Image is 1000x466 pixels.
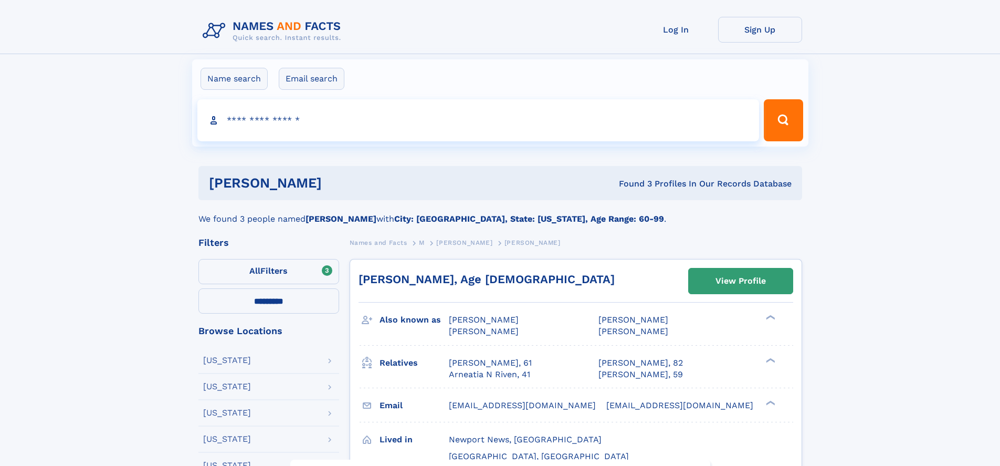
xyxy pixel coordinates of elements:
[449,326,519,336] span: [PERSON_NAME]
[449,400,596,410] span: [EMAIL_ADDRESS][DOMAIN_NAME]
[203,409,251,417] div: [US_STATE]
[198,200,802,225] div: We found 3 people named with .
[763,399,776,406] div: ❯
[764,99,803,141] button: Search Button
[504,239,561,246] span: [PERSON_NAME]
[436,239,492,246] span: [PERSON_NAME]
[419,239,425,246] span: M
[598,357,683,369] a: [PERSON_NAME], 82
[197,99,760,141] input: search input
[350,236,407,249] a: Names and Facts
[359,273,615,286] a: [PERSON_NAME], Age [DEMOGRAPHIC_DATA]
[470,178,792,190] div: Found 3 Profiles In Our Records Database
[201,68,268,90] label: Name search
[449,369,530,380] a: Arneatia N Riven, 41
[249,266,260,276] span: All
[203,356,251,365] div: [US_STATE]
[715,269,766,293] div: View Profile
[394,214,664,224] b: City: [GEOGRAPHIC_DATA], State: [US_STATE], Age Range: 60-99
[606,400,753,410] span: [EMAIL_ADDRESS][DOMAIN_NAME]
[419,236,425,249] a: M
[380,311,449,329] h3: Also known as
[198,326,339,336] div: Browse Locations
[449,315,519,325] span: [PERSON_NAME]
[449,451,629,461] span: [GEOGRAPHIC_DATA], [GEOGRAPHIC_DATA]
[598,369,683,380] a: [PERSON_NAME], 59
[198,259,339,284] label: Filters
[598,326,668,336] span: [PERSON_NAME]
[380,354,449,372] h3: Relatives
[306,214,376,224] b: [PERSON_NAME]
[209,177,470,190] h1: [PERSON_NAME]
[436,236,492,249] a: [PERSON_NAME]
[598,315,668,325] span: [PERSON_NAME]
[198,17,350,45] img: Logo Names and Facts
[380,397,449,415] h3: Email
[763,357,776,364] div: ❯
[203,435,251,443] div: [US_STATE]
[718,17,802,43] a: Sign Up
[203,382,251,391] div: [US_STATE]
[449,357,532,369] a: [PERSON_NAME], 61
[689,268,793,294] a: View Profile
[279,68,344,90] label: Email search
[449,434,602,444] span: Newport News, [GEOGRAPHIC_DATA]
[380,431,449,449] h3: Lived in
[763,314,776,321] div: ❯
[634,17,718,43] a: Log In
[198,238,339,247] div: Filters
